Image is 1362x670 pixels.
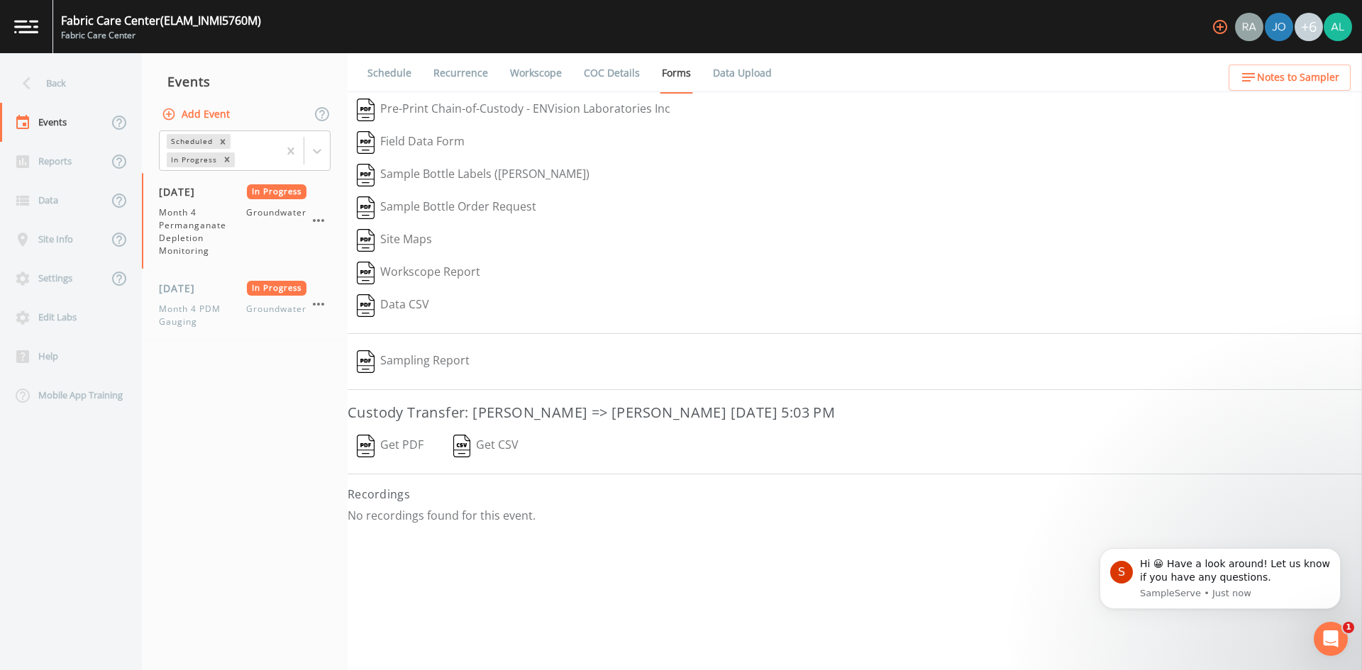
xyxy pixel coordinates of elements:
[453,435,471,457] img: svg%3e
[357,164,375,186] img: svg%3e
[247,281,307,296] span: In Progress
[711,53,774,93] a: Data Upload
[167,134,215,149] div: Scheduled
[1234,13,1264,41] div: Radlie J Storer
[1229,65,1351,91] button: Notes to Sampler
[443,430,528,462] button: Get CSV
[246,303,306,328] span: Groundwater
[348,401,1362,424] h3: Custody Transfer: [PERSON_NAME] => [PERSON_NAME] [DATE] 5:03 PM
[348,345,479,378] button: Sampling Report
[61,12,261,29] div: Fabric Care Center (ELAM_INMI5760M)
[660,53,693,94] a: Forms
[1314,622,1348,656] iframe: Intercom live chat
[215,134,231,149] div: Remove Scheduled
[357,99,375,121] img: svg%3e
[357,131,375,154] img: svg%3e
[357,196,375,219] img: svg%3e
[1343,622,1354,633] span: 1
[159,101,236,128] button: Add Event
[348,94,680,126] button: Pre-Print Chain-of-Custody - ENVision Laboratories Inc
[159,184,205,199] span: [DATE]
[348,289,438,322] button: Data CSV
[219,152,235,167] div: Remove In Progress
[357,350,375,373] img: svg%3e
[348,486,1362,503] h4: Recordings
[142,269,348,340] a: [DATE]In ProgressMonth 4 PDM GaugingGroundwater
[1295,13,1323,41] div: +6
[348,126,474,159] button: Field Data Form
[1264,13,1294,41] div: Josh Dutton
[348,191,546,224] button: Sample Bottle Order Request
[357,229,375,252] img: svg%3e
[348,224,441,257] button: Site Maps
[14,20,38,33] img: logo
[142,64,348,99] div: Events
[348,430,433,462] button: Get PDF
[348,159,599,191] button: Sample Bottle Labels ([PERSON_NAME])
[61,29,261,42] div: Fabric Care Center
[167,152,219,167] div: In Progress
[159,281,205,296] span: [DATE]
[508,53,564,93] a: Workscope
[1324,13,1352,41] img: 105423acff65459314a9bc1ad1dcaae9
[365,53,414,93] a: Schedule
[246,206,306,257] span: Groundwater
[1257,69,1339,86] span: Notes to Sampler
[357,435,375,457] img: svg%3e
[142,173,348,269] a: [DATE]In ProgressMonth 4 Permanganate Depletion MonitoringGroundwater
[582,53,642,93] a: COC Details
[431,53,490,93] a: Recurrence
[348,508,1362,523] p: No recordings found for this event.
[159,303,246,328] span: Month 4 PDM Gauging
[1265,13,1293,41] img: eb8b2c35ded0d5aca28d215f14656a61
[1078,530,1362,663] iframe: Intercom notifications message
[357,294,375,317] img: svg%3e
[357,262,375,284] img: svg%3e
[348,257,489,289] button: Workscope Report
[159,206,246,257] span: Month 4 Permanganate Depletion Monitoring
[1235,13,1263,41] img: 7493944169e4cb9b715a099ebe515ac2
[247,184,307,199] span: In Progress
